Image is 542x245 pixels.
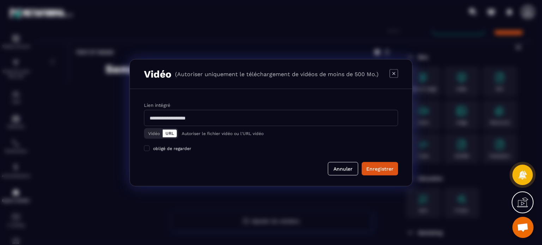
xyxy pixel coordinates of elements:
[163,129,177,137] button: URL
[144,68,171,80] h3: Vidéo
[153,146,191,151] span: obligé de regarder
[366,165,393,172] div: Enregistrer
[328,162,358,175] button: Annuler
[182,131,264,136] p: Autoriser le fichier vidéo ou l'URL vidéo
[512,217,534,238] div: Ouvrir le chat
[362,162,398,175] button: Enregistrer
[145,129,163,137] button: Vidéo
[175,71,379,77] p: (Autoriser uniquement le téléchargement de vidéos de moins de 500 Mo.)
[144,102,170,108] label: Lien intégré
